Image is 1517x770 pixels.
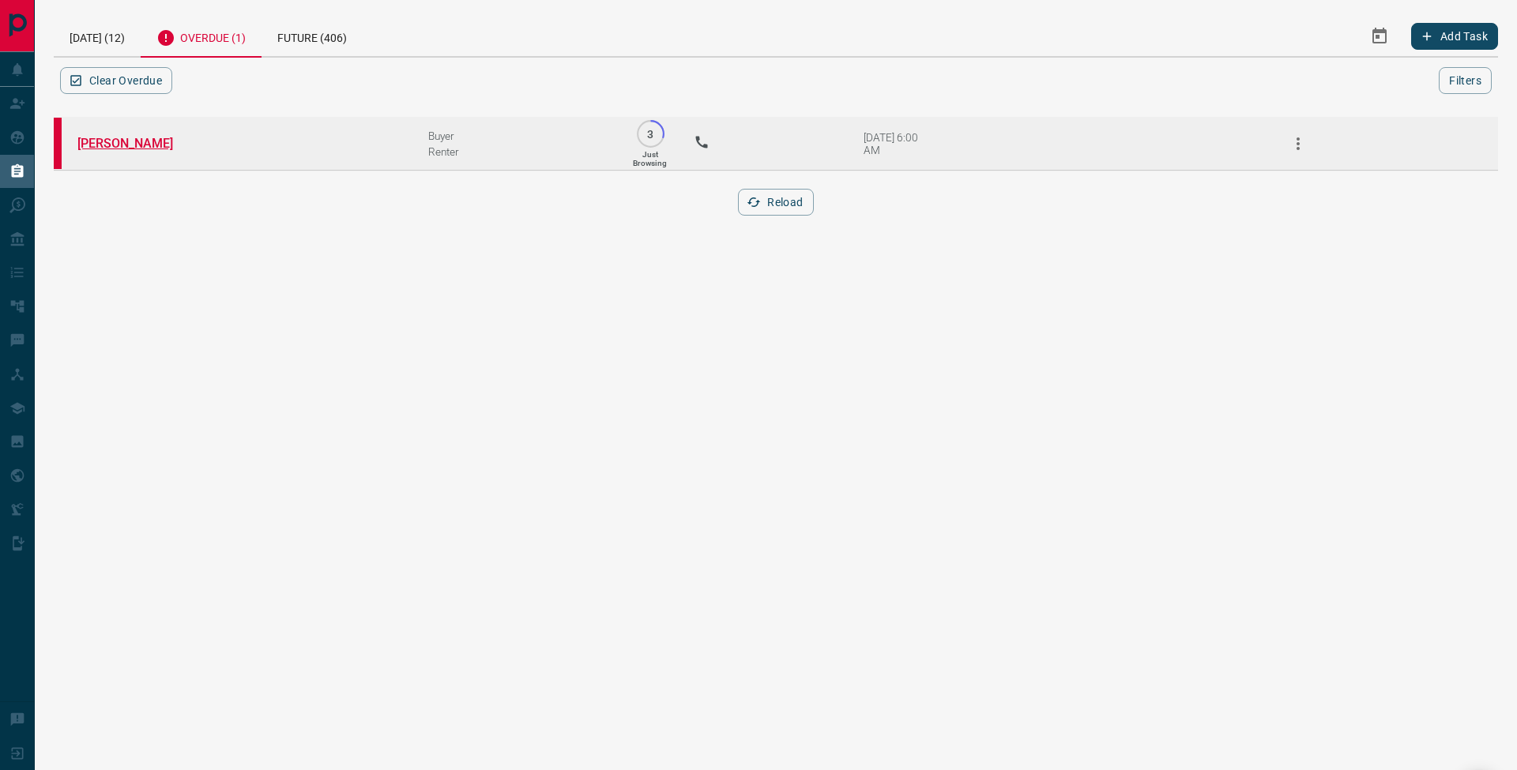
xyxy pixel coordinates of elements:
[633,150,667,167] p: Just Browsing
[262,16,363,56] div: Future (406)
[141,16,262,58] div: Overdue (1)
[54,16,141,56] div: [DATE] (12)
[1361,17,1398,55] button: Select Date Range
[864,131,931,156] div: [DATE] 6:00 AM
[54,118,62,169] div: property.ca
[77,136,196,151] a: [PERSON_NAME]
[738,189,813,216] button: Reload
[60,67,172,94] button: Clear Overdue
[428,130,607,142] div: Buyer
[428,145,607,158] div: Renter
[1411,23,1498,50] button: Add Task
[645,128,657,140] p: 3
[1439,67,1492,94] button: Filters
